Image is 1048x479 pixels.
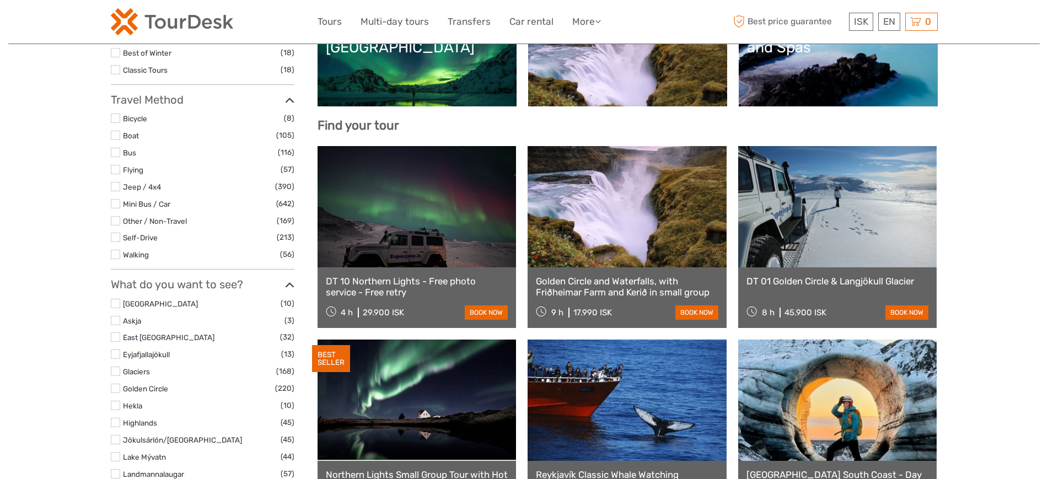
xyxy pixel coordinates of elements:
div: 45.900 ISK [784,308,826,317]
a: Mini Bus / Car [123,200,170,208]
a: Lagoons, Nature Baths and Spas [747,21,929,98]
a: Walking [123,250,149,259]
span: (116) [278,146,294,159]
a: Bicycle [123,114,147,123]
div: 29.900 ISK [363,308,404,317]
span: (57) [281,163,294,176]
a: Best of Winter [123,49,171,57]
a: book now [675,305,718,320]
a: Classic Tours [123,66,168,74]
span: (169) [277,214,294,227]
a: Askja [123,316,141,325]
span: 9 h [551,308,563,317]
a: More [572,14,601,30]
div: 17.990 ISK [573,308,612,317]
span: (10) [281,399,294,412]
span: (220) [275,382,294,395]
a: Eyjafjallajökull [123,350,170,359]
a: DT 10 Northern Lights - Free photo service - Free retry [326,276,508,298]
span: 0 [923,16,933,27]
a: Landmannalaugar [123,470,184,478]
a: Multi-day tours [361,14,429,30]
a: Highlands [123,418,157,427]
a: Golden Circle [123,384,168,393]
a: Transfers [448,14,491,30]
a: Self-Drive [123,233,158,242]
span: (8) [284,112,294,125]
span: (213) [277,231,294,244]
span: (13) [281,348,294,360]
span: 4 h [341,308,353,317]
span: (45) [281,416,294,429]
span: (642) [276,197,294,210]
span: (56) [280,248,294,261]
a: book now [885,305,928,320]
div: EN [878,13,900,31]
a: [GEOGRAPHIC_DATA] [123,299,198,308]
span: (105) [276,129,294,142]
span: (45) [281,433,294,446]
span: (10) [281,297,294,310]
span: (390) [275,180,294,193]
h3: What do you want to see? [111,278,294,291]
span: (18) [281,46,294,59]
span: (44) [281,450,294,463]
span: (32) [280,331,294,343]
span: (168) [276,365,294,378]
span: ISK [854,16,868,27]
a: Glaciers [123,367,150,376]
span: (3) [284,314,294,327]
h3: Travel Method [111,93,294,106]
a: Other / Non-Travel [123,217,187,225]
a: Golden Circle and Waterfalls, with Friðheimar Farm and Kerið in small group [536,276,718,298]
a: Jökulsárlón/[GEOGRAPHIC_DATA] [123,435,242,444]
a: book now [465,305,508,320]
a: Tours [318,14,342,30]
a: Golden Circle [536,21,719,98]
b: Find your tour [318,118,399,133]
span: (18) [281,63,294,76]
a: Boat [123,131,139,140]
a: Bus [123,148,136,157]
a: Car rental [509,14,553,30]
a: Hekla [123,401,142,410]
a: DT 01 Golden Circle & Langjökull Glacier [746,276,929,287]
div: BEST SELLER [312,345,350,373]
a: Northern Lights in [GEOGRAPHIC_DATA] [326,21,508,98]
a: East [GEOGRAPHIC_DATA] [123,333,214,342]
a: Lake Mývatn [123,453,166,461]
a: Flying [123,165,143,174]
span: Best price guarantee [731,13,846,31]
span: 8 h [762,308,775,317]
img: 120-15d4194f-c635-41b9-a512-a3cb382bfb57_logo_small.png [111,8,233,35]
a: Jeep / 4x4 [123,182,161,191]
